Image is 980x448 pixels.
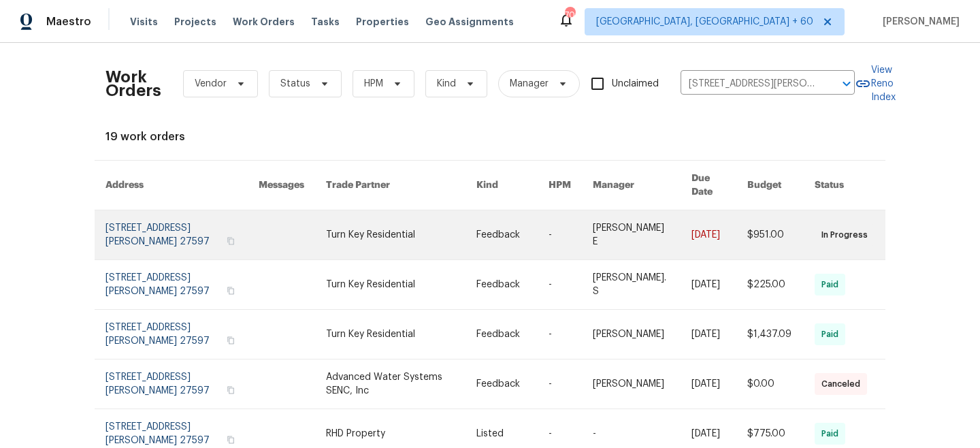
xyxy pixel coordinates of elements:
[538,359,582,409] td: -
[248,161,315,210] th: Messages
[364,77,383,91] span: HPM
[315,161,465,210] th: Trade Partner
[681,161,736,210] th: Due Date
[582,161,681,210] th: Manager
[565,8,574,22] div: 702
[174,15,216,29] span: Projects
[315,260,465,310] td: Turn Key Residential
[582,210,681,260] td: [PERSON_NAME] E
[465,161,538,210] th: Kind
[855,63,896,104] a: View Reno Index
[225,384,237,396] button: Copy Address
[105,70,161,97] h2: Work Orders
[437,77,456,91] span: Kind
[736,161,804,210] th: Budget
[538,210,582,260] td: -
[425,15,514,29] span: Geo Assignments
[804,161,885,210] th: Status
[46,15,91,29] span: Maestro
[465,310,538,359] td: Feedback
[315,210,465,260] td: Turn Key Residential
[130,15,158,29] span: Visits
[465,359,538,409] td: Feedback
[195,77,227,91] span: Vendor
[315,359,465,409] td: Advanced Water Systems SENC, Inc
[311,17,340,27] span: Tasks
[225,235,237,247] button: Copy Address
[510,77,549,91] span: Manager
[95,161,248,210] th: Address
[582,359,681,409] td: [PERSON_NAME]
[225,285,237,297] button: Copy Address
[280,77,310,91] span: Status
[837,74,856,93] button: Open
[465,210,538,260] td: Feedback
[315,310,465,359] td: Turn Key Residential
[105,130,875,144] div: 19 work orders
[538,161,582,210] th: HPM
[538,260,582,310] td: -
[681,74,817,95] input: Enter in an address
[225,434,237,446] button: Copy Address
[612,77,659,91] span: Unclaimed
[877,15,960,29] span: [PERSON_NAME]
[465,260,538,310] td: Feedback
[356,15,409,29] span: Properties
[225,334,237,347] button: Copy Address
[596,15,813,29] span: [GEOGRAPHIC_DATA], [GEOGRAPHIC_DATA] + 60
[538,310,582,359] td: -
[582,310,681,359] td: [PERSON_NAME]
[233,15,295,29] span: Work Orders
[582,260,681,310] td: [PERSON_NAME]. S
